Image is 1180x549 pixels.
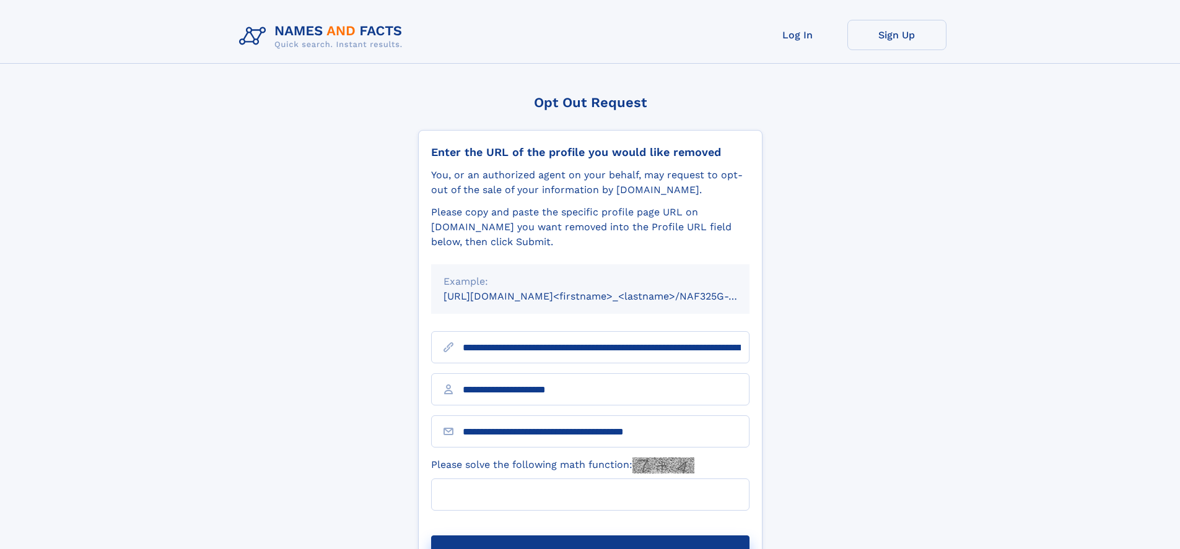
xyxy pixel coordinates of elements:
div: Opt Out Request [418,95,763,110]
a: Sign Up [847,20,946,50]
label: Please solve the following math function: [431,457,694,473]
small: [URL][DOMAIN_NAME]<firstname>_<lastname>/NAF325G-xxxxxxxx [444,290,773,302]
div: Enter the URL of the profile you would like removed [431,145,750,159]
div: Please copy and paste the specific profile page URL on [DOMAIN_NAME] you want removed into the Pr... [431,205,750,249]
div: Example: [444,274,737,289]
a: Log In [748,20,847,50]
img: Logo Names and Facts [234,20,413,53]
div: You, or an authorized agent on your behalf, may request to opt-out of the sale of your informatio... [431,168,750,197]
